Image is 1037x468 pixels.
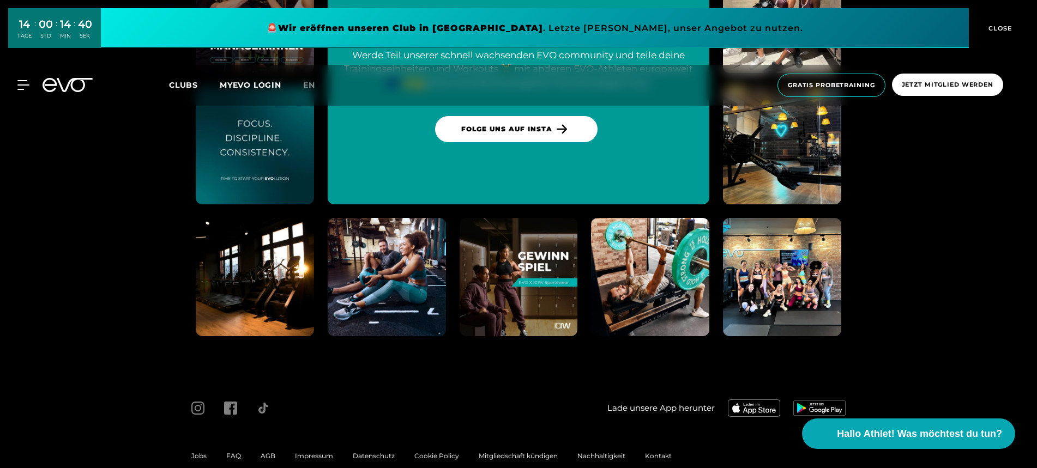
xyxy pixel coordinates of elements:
a: AGB [261,452,275,460]
span: CLOSE [986,23,1012,33]
img: evofitness instagram [591,218,709,336]
img: evofitness instagram [196,218,314,336]
div: 14 [17,16,32,32]
img: evofitness instagram [196,87,314,205]
span: Clubs [169,80,198,90]
a: Gratis Probetraining [774,74,889,97]
div: TAGE [17,32,32,40]
img: evofitness app [728,399,780,417]
span: Folge uns auf Insta [461,124,552,134]
a: Jetzt Mitglied werden [889,74,1006,97]
div: 40 [78,16,92,32]
span: Jetzt Mitglied werden [902,80,993,89]
a: Mitgliedschaft kündigen [479,452,558,460]
div: 00 [39,16,53,32]
a: Nachhaltigkeit [577,452,625,460]
img: evofitness instagram [723,218,841,336]
a: Folge uns auf Insta [435,116,597,142]
span: Gratis Probetraining [788,81,875,90]
a: Impressum [295,452,333,460]
a: Kontakt [645,452,672,460]
div: : [34,17,36,46]
div: MIN [60,32,71,40]
a: Jobs [191,452,207,460]
img: evofitness instagram [328,218,446,336]
a: Cookie Policy [414,452,459,460]
div: SEK [78,32,92,40]
button: Hallo Athlet! Was möchtest du tun? [802,418,1015,449]
div: : [74,17,75,46]
div: 14 [60,16,71,32]
img: evofitness instagram [460,218,578,336]
span: en [303,80,315,90]
a: Clubs [169,80,220,90]
div: STD [39,32,53,40]
div: : [56,17,57,46]
img: evofitness app [793,400,846,416]
a: FAQ [226,452,241,460]
button: CLOSE [969,8,1029,48]
span: Lade unsere App herunter [607,402,715,415]
a: MYEVO LOGIN [220,80,281,90]
a: en [303,79,328,92]
img: evofitness instagram [723,87,841,205]
span: Hallo Athlet! Was möchtest du tun? [837,427,1002,441]
a: Datenschutz [353,452,395,460]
